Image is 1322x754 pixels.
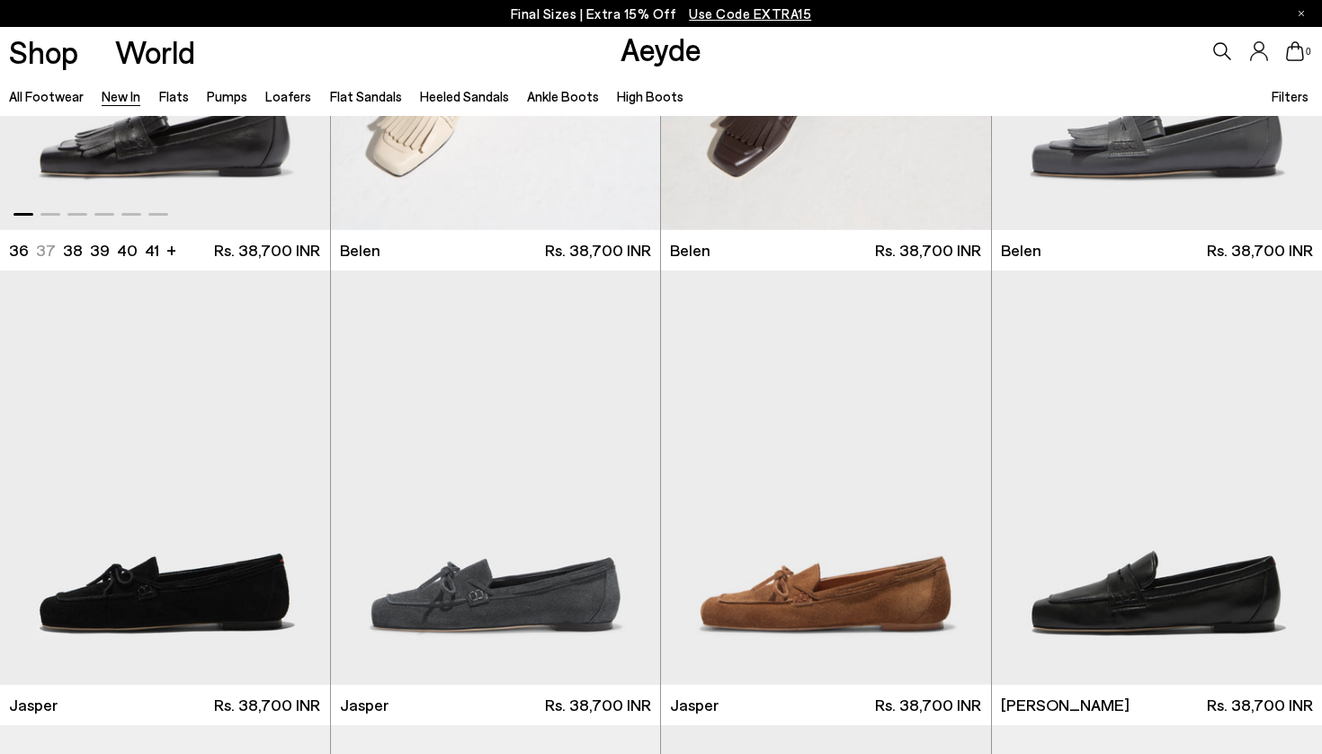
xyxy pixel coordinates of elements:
[340,239,380,262] span: Belen
[670,694,719,716] span: Jasper
[1272,88,1309,104] span: Filters
[90,239,110,262] li: 39
[9,239,154,262] ul: variant
[331,230,661,271] a: Belen Rs. 38,700 INR
[1286,41,1304,61] a: 0
[331,685,661,725] a: Jasper Rs. 38,700 INR
[166,237,176,262] li: +
[1207,694,1313,716] span: Rs. 38,700 INR
[330,88,402,104] a: Flat Sandals
[670,239,710,262] span: Belen
[1001,239,1041,262] span: Belen
[145,239,159,262] li: 41
[9,88,84,104] a: All Footwear
[1304,47,1313,57] span: 0
[875,239,981,262] span: Rs. 38,700 INR
[214,239,320,262] span: Rs. 38,700 INR
[340,694,389,716] span: Jasper
[621,30,701,67] a: Aeyde
[9,36,78,67] a: Shop
[545,239,651,262] span: Rs. 38,700 INR
[617,88,683,104] a: High Boots
[9,694,58,716] span: Jasper
[661,271,991,685] div: 1 / 6
[117,239,138,262] li: 40
[689,5,811,22] span: Navigate to /collections/ss25-final-sizes
[545,694,651,716] span: Rs. 38,700 INR
[1207,239,1313,262] span: Rs. 38,700 INR
[511,3,812,25] p: Final Sizes | Extra 15% Off
[265,88,311,104] a: Loafers
[207,88,247,104] a: Pumps
[214,694,320,716] span: Rs. 38,700 INR
[875,694,981,716] span: Rs. 38,700 INR
[527,88,599,104] a: Ankle Boots
[661,271,991,685] a: Next slide Previous slide
[63,239,83,262] li: 38
[1001,694,1130,716] span: [PERSON_NAME]
[331,271,661,685] img: Jasper Moccasin Loafers
[159,88,189,104] a: Flats
[115,36,195,67] a: World
[661,271,991,685] img: Jasper Moccasin Loafers
[9,239,29,262] li: 36
[102,88,140,104] a: New In
[661,230,991,271] a: Belen Rs. 38,700 INR
[420,88,509,104] a: Heeled Sandals
[661,685,991,725] a: Jasper Rs. 38,700 INR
